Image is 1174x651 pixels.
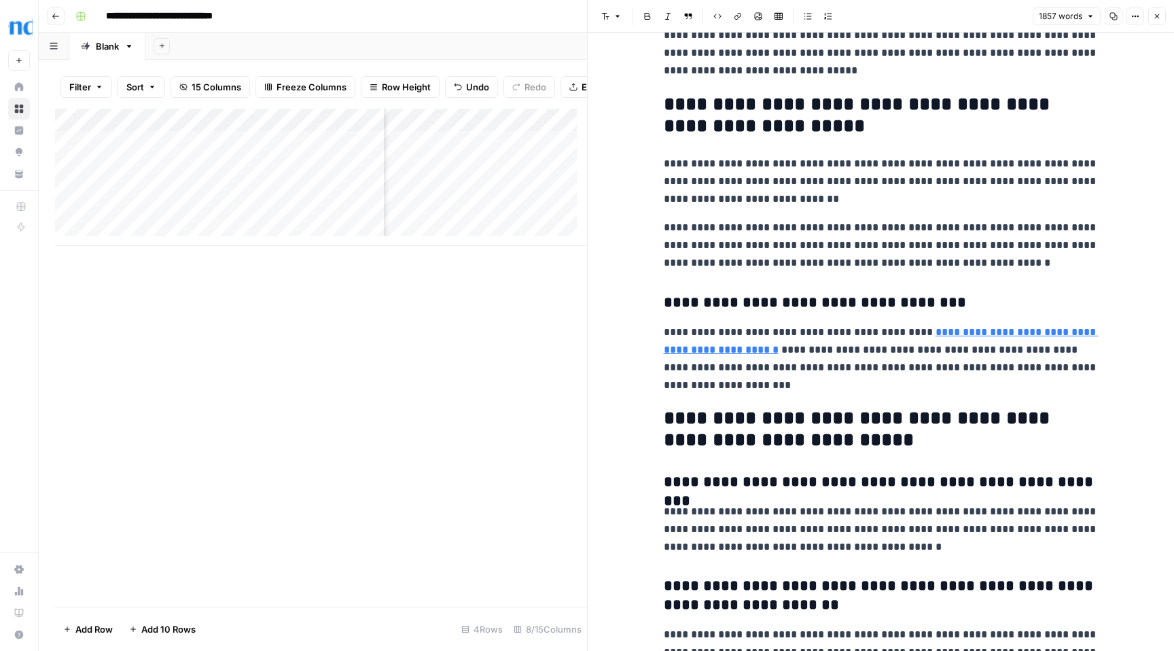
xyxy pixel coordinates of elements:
[1039,10,1082,22] span: 1857 words
[445,76,498,98] button: Undo
[8,559,30,580] a: Settings
[456,618,508,640] div: 4 Rows
[171,76,250,98] button: 15 Columns
[8,602,30,624] a: Learning Hub
[121,618,204,640] button: Add 10 Rows
[96,39,119,53] div: Blank
[466,80,489,94] span: Undo
[69,80,91,94] span: Filter
[69,33,145,60] a: Blank
[55,618,121,640] button: Add Row
[524,80,546,94] span: Redo
[141,622,196,636] span: Add 10 Rows
[561,76,639,98] button: Export CSV
[8,163,30,185] a: Your Data
[75,622,113,636] span: Add Row
[8,580,30,602] a: Usage
[382,80,431,94] span: Row Height
[8,120,30,141] a: Insights
[8,624,30,646] button: Help + Support
[118,76,165,98] button: Sort
[277,80,346,94] span: Freeze Columns
[503,76,555,98] button: Redo
[8,16,33,40] img: Opendoor Logo
[508,618,587,640] div: 8/15 Columns
[8,11,30,45] button: Workspace: Opendoor
[60,76,112,98] button: Filter
[8,76,30,98] a: Home
[192,80,241,94] span: 15 Columns
[361,76,440,98] button: Row Height
[1033,7,1101,25] button: 1857 words
[255,76,355,98] button: Freeze Columns
[8,98,30,120] a: Browse
[8,141,30,163] a: Opportunities
[126,80,144,94] span: Sort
